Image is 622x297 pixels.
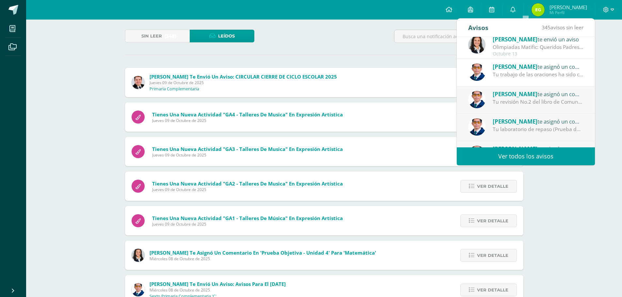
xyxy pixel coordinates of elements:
[132,283,145,296] img: 059ccfba660c78d33e1d6e9d5a6a4bb6.png
[190,30,254,42] a: Leídos
[125,30,190,42] a: Sin leer(348)
[218,30,235,42] span: Leídos
[150,287,286,293] span: Miércoles 08 de Octubre de 2025
[152,118,343,123] span: Jueves 09 de Octubre de 2025
[493,126,583,133] div: Tu laboratorio de repaso (Prueba de proceso) ha sido calificado
[493,35,583,43] div: te envió un aviso
[468,36,486,53] img: b15e54589cdbd448c33dd63f135c9987.png
[493,144,583,153] div: te asignó un comentario en 'PRUEBA DE LOGRO' para 'Comunicación y Lenguaje L.1'
[493,51,583,57] div: Octubre 13
[394,30,523,43] input: Busca una notificación aquí
[477,180,508,192] span: Ver detalle
[493,36,537,43] span: [PERSON_NAME]
[152,146,343,152] span: Tienes una nueva actividad "GA3 - Talleres de musica" En Expresión Artística
[493,145,537,153] span: [PERSON_NAME]
[493,90,583,98] div: te asignó un comentario en 'Revisión No.2 del libro de lenguaje.' para 'Comunicación y Lenguaje L.1'
[542,24,583,31] span: avisos sin leer
[468,91,486,108] img: 059ccfba660c78d33e1d6e9d5a6a4bb6.png
[152,111,343,118] span: Tienes una nueva actividad "GA4 - Talleres de musica" En Expresión Artística
[152,180,343,187] span: Tienes una nueva actividad "GA2 - Talleres de musica" En Expresión Artística
[493,62,583,71] div: te asignó un comentario en 'Ejercicio de oraciones.' para 'Comunicación y Lenguaje L.1'
[477,215,508,227] span: Ver detalle
[150,249,376,256] span: [PERSON_NAME] te asignó un comentario en 'Prueba objetiva - unidad 4' para 'Matemática'
[550,4,587,10] span: [PERSON_NAME]
[493,71,583,78] div: Tu trabajo de las oraciones ha sido calificado.
[468,64,486,81] img: 059ccfba660c78d33e1d6e9d5a6a4bb6.png
[542,24,550,31] span: 345
[532,3,545,16] img: ad9f36509aab1feb172c6644ea95a3f4.png
[477,284,508,296] span: Ver detalle
[150,86,199,92] p: Primaria Complementaria
[468,19,488,37] div: Avisos
[493,90,537,98] span: [PERSON_NAME]
[493,43,583,51] div: Olimpiadas Matific: Queridos Padres de Familia Se les invita a participar en la Olimpiada de Mate...
[493,118,537,125] span: [PERSON_NAME]
[150,281,286,287] span: [PERSON_NAME] te envió un aviso: Avisos para el [DATE]
[550,10,587,15] span: Mi Perfil
[457,147,595,165] a: Ver todos los avisos
[152,221,343,227] span: Jueves 09 de Octubre de 2025
[132,76,145,89] img: 57933e79c0f622885edf5cfea874362b.png
[468,118,486,136] img: 059ccfba660c78d33e1d6e9d5a6a4bb6.png
[493,117,583,126] div: te asignó un comentario en 'Laboratorio de repaso.' para 'Comunicación y Lenguaje L.1'
[152,152,343,158] span: Jueves 09 de Octubre de 2025
[132,249,145,262] img: b15e54589cdbd448c33dd63f135c9987.png
[150,256,376,261] span: Miércoles 08 de Octubre de 2025
[141,30,162,42] span: Sin leer
[493,63,537,70] span: [PERSON_NAME]
[152,187,343,192] span: Jueves 09 de Octubre de 2025
[477,249,508,261] span: Ver detalle
[165,30,176,42] span: (348)
[493,98,583,106] div: Tu revisión No.2 del libro de Comunicación y Lenguaje ha sido realizada.
[152,215,343,221] span: Tienes una nueva actividad "GA1 - Talleres de música" En Expresión Artística
[468,146,486,163] img: 059ccfba660c78d33e1d6e9d5a6a4bb6.png
[150,80,337,85] span: Jueves 09 de Octubre de 2025
[150,73,337,80] span: [PERSON_NAME] te envió un aviso: CIRCULAR CIERRE DE CICLO ESCOLAR 2025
